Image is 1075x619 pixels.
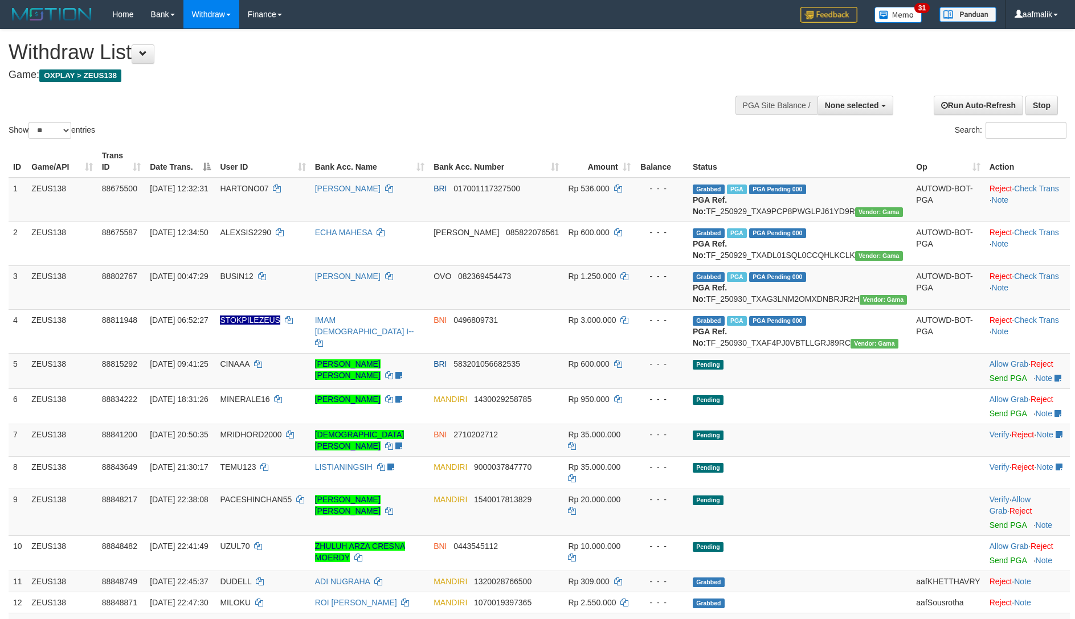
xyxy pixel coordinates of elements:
[693,431,724,440] span: Pending
[1036,556,1053,565] a: Note
[855,207,903,217] span: Vendor URL: https://trx31.1velocity.biz
[693,577,725,587] span: Grabbed
[985,178,1070,222] td: · ·
[150,184,208,193] span: [DATE] 12:32:31
[220,430,281,439] span: MRIDHORD2000
[453,359,520,368] span: Copy 583201056682535 to clipboard
[640,314,684,326] div: - - -
[568,395,609,404] span: Rp 950.000
[640,183,684,194] div: - - -
[693,195,727,216] b: PGA Ref. No:
[9,353,27,388] td: 5
[102,315,137,325] span: 88811948
[150,462,208,472] span: [DATE] 21:30:17
[458,272,511,281] span: Copy 082369454473 to clipboard
[985,388,1070,424] td: ·
[9,265,27,309] td: 3
[990,409,1027,418] a: Send PGA
[640,227,684,238] div: - - -
[688,222,911,265] td: TF_250929_TXADL01SQL0CCQHLKCLK
[474,495,532,504] span: Copy 1540017813829 to clipboard
[990,556,1027,565] a: Send PGA
[9,456,27,489] td: 8
[693,283,727,304] b: PGA Ref. No:
[150,430,208,439] span: [DATE] 20:50:35
[688,145,911,178] th: Status
[990,542,1028,551] a: Allow Grab
[220,395,269,404] span: MINERALE16
[1031,359,1053,368] a: Reject
[453,542,498,551] span: Copy 0443545112 to clipboard
[434,430,447,439] span: BNI
[693,542,724,552] span: Pending
[150,577,208,586] span: [DATE] 22:45:37
[990,462,1009,472] a: Verify
[990,315,1012,325] a: Reject
[851,339,898,349] span: Vendor URL: https://trx31.1velocity.biz
[688,309,911,353] td: TF_250930_TXAF4PJ0VBTLLGRJ89RC
[640,358,684,370] div: - - -
[27,309,97,353] td: ZEUS138
[315,228,372,237] a: ECHA MAHESA
[9,309,27,353] td: 4
[749,272,806,282] span: PGA Pending
[911,571,984,592] td: aafKHETTHAVRY
[315,272,381,281] a: [PERSON_NAME]
[434,598,467,607] span: MANDIRI
[27,353,97,388] td: ZEUS138
[911,222,984,265] td: AUTOWD-BOT-PGA
[9,69,705,81] h4: Game:
[568,430,620,439] span: Rp 35.000.000
[102,462,137,472] span: 88843649
[990,374,1027,383] a: Send PGA
[27,489,97,535] td: ZEUS138
[911,145,984,178] th: Op: activate to sort column ascending
[220,542,250,551] span: UZUL70
[985,456,1070,489] td: · ·
[9,489,27,535] td: 9
[102,359,137,368] span: 88815292
[220,462,256,472] span: TEMU123
[310,145,429,178] th: Bank Acc. Name: activate to sort column ascending
[27,388,97,424] td: ZEUS138
[27,145,97,178] th: Game/API: activate to sort column ascending
[990,430,1009,439] a: Verify
[1036,374,1053,383] a: Note
[1014,598,1031,607] a: Note
[640,540,684,552] div: - - -
[453,430,498,439] span: Copy 2710202712 to clipboard
[986,122,1066,139] input: Search:
[220,315,280,325] span: Nama rekening ada tanda titik/strip, harap diedit
[474,577,532,586] span: Copy 1320028766500 to clipboard
[985,309,1070,353] td: · ·
[934,96,1023,115] a: Run Auto-Refresh
[315,495,381,515] a: [PERSON_NAME] [PERSON_NAME]
[27,571,97,592] td: ZEUS138
[9,122,95,139] label: Show entries
[568,359,609,368] span: Rp 600.000
[568,462,620,472] span: Rp 35.000.000
[315,577,370,586] a: ADI NUGRAHA
[990,495,1031,515] a: Allow Grab
[1031,395,1053,404] a: Reject
[985,489,1070,535] td: · ·
[150,395,208,404] span: [DATE] 18:31:26
[693,316,725,326] span: Grabbed
[9,592,27,613] td: 12
[985,222,1070,265] td: · ·
[749,316,806,326] span: PGA Pending
[453,315,498,325] span: Copy 0496809731 to clipboard
[434,495,467,504] span: MANDIRI
[39,69,121,82] span: OXPLAY > ZEUS138
[818,96,893,115] button: None selected
[28,122,71,139] select: Showentries
[27,592,97,613] td: ZEUS138
[474,462,532,472] span: Copy 9000037847770 to clipboard
[434,542,447,551] span: BNI
[315,359,381,380] a: [PERSON_NAME] [PERSON_NAME]
[727,185,747,194] span: Marked by aaftrukkakada
[1014,184,1059,193] a: Check Trans
[434,315,447,325] span: BNI
[911,265,984,309] td: AUTOWD-BOT-PGA
[640,270,684,282] div: - - -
